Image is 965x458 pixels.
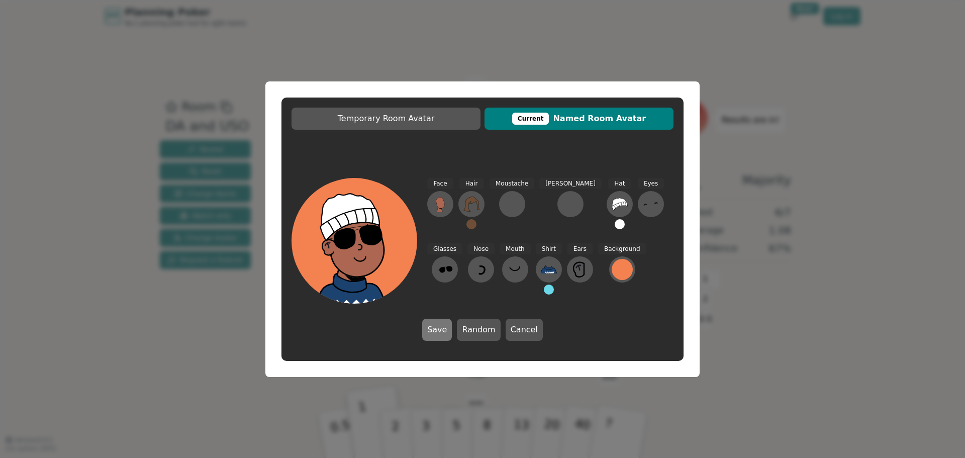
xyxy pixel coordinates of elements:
div: This avatar will be displayed in dedicated rooms [512,113,549,125]
span: Glasses [427,243,462,255]
span: Ears [567,243,593,255]
span: Background [598,243,646,255]
button: Random [457,319,500,341]
button: Temporary Room Avatar [292,108,480,130]
button: Cancel [506,319,543,341]
span: Moustache [490,178,534,190]
span: Face [427,178,453,190]
span: Mouth [500,243,531,255]
button: CurrentNamed Room Avatar [485,108,673,130]
span: Named Room Avatar [490,113,668,125]
span: Eyes [638,178,664,190]
span: Nose [467,243,495,255]
span: [PERSON_NAME] [539,178,602,190]
span: Hat [608,178,631,190]
span: Temporary Room Avatar [297,113,475,125]
span: Hair [459,178,484,190]
span: Shirt [536,243,562,255]
button: Save [422,319,452,341]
